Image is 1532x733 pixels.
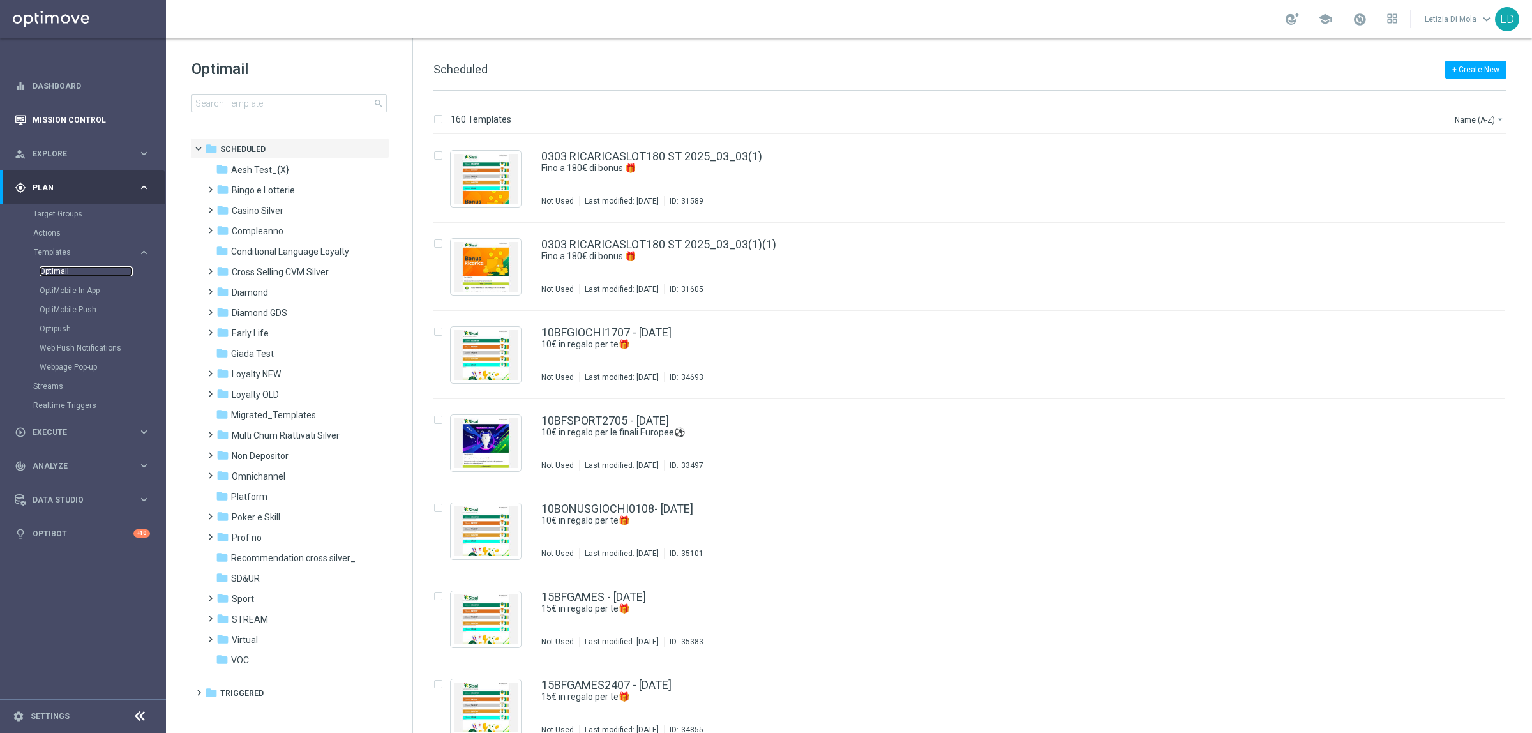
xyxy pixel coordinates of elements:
[33,103,150,137] a: Mission Control
[14,149,151,159] div: person_search Explore keyboard_arrow_right
[133,529,150,538] div: +10
[231,409,316,421] span: Migrated_Templates
[216,612,229,625] i: folder
[541,548,574,559] div: Not Used
[1495,114,1505,125] i: arrow_drop_down
[216,245,229,257] i: folder
[232,205,283,216] span: Casino Silver
[15,427,138,438] div: Execute
[541,250,1422,262] a: Fino a 180€ di bonus 🎁​
[15,80,26,92] i: equalizer
[580,196,664,206] div: Last modified: [DATE]
[541,503,693,515] a: 10BONUSGIOCHI0108- [DATE]
[205,142,218,155] i: folder
[15,182,26,193] i: gps_fixed
[454,594,518,644] img: 35383.jpeg
[40,319,165,338] div: Optipush
[14,183,151,193] button: gps_fixed Plan keyboard_arrow_right
[14,427,151,437] button: play_circle_outline Execute keyboard_arrow_right
[138,181,150,193] i: keyboard_arrow_right
[33,400,133,411] a: Realtime Triggers
[541,515,1422,527] a: 10€ in regalo per te🎁
[216,347,229,359] i: folder
[138,494,150,506] i: keyboard_arrow_right
[454,418,518,468] img: 33497.jpeg
[231,246,349,257] span: Conditional Language Loyalty
[451,114,511,125] p: 160 Templates
[541,239,776,250] a: 0303 RICARICASLOT180 ST 2025_03_03(1)(1)
[15,427,26,438] i: play_circle_outline
[33,428,138,436] span: Execute
[33,228,133,238] a: Actions
[541,151,762,162] a: 0303 RICARICASLOT180 ST 2025_03_03(1)
[14,115,151,125] div: Mission Control
[232,225,283,237] span: Compleanno
[33,204,165,223] div: Target Groups
[421,135,1529,223] div: Press SPACE to select this row.
[216,285,229,298] i: folder
[216,633,229,646] i: folder
[681,196,703,206] div: 31589
[580,637,664,647] div: Last modified: [DATE]
[232,328,269,339] span: Early Life
[40,358,165,377] div: Webpage Pop-up
[454,154,518,204] img: 31589.jpeg
[33,496,138,504] span: Data Studio
[681,284,703,294] div: 31605
[681,548,703,559] div: 35101
[541,338,1452,351] div: 10€ in regalo per te🎁
[1480,12,1494,26] span: keyboard_arrow_down
[40,266,133,276] a: Optimail
[33,517,133,550] a: Optibot
[681,637,703,647] div: 35383
[454,330,518,380] img: 34693.jpeg
[541,691,1452,703] div: 15€ in regalo per te🎁
[138,147,150,160] i: keyboard_arrow_right
[580,284,664,294] div: Last modified: [DATE]
[664,372,703,382] div: ID:
[216,428,229,441] i: folder
[541,338,1422,351] a: 10€ in regalo per te🎁
[232,532,262,543] span: Prof no
[454,242,518,292] img: 31605.jpeg
[40,262,165,281] div: Optimail
[232,614,268,625] span: STREAM
[232,634,258,646] span: Virtual
[664,196,703,206] div: ID:
[216,163,229,176] i: folder
[33,396,165,415] div: Realtime Triggers
[15,69,150,103] div: Dashboard
[664,548,703,559] div: ID:
[33,223,165,243] div: Actions
[454,683,518,732] img: 34855.jpeg
[34,248,138,256] div: Templates
[33,243,165,377] div: Templates
[541,427,1452,439] div: 10€ in regalo per le finali Europee⚽
[191,94,387,112] input: Search Template
[580,372,664,382] div: Last modified: [DATE]
[33,184,138,192] span: Plan
[216,469,229,482] i: folder
[433,63,488,76] span: Scheduled
[541,460,574,471] div: Not Used
[216,265,229,278] i: folder
[40,338,165,358] div: Web Push Notifications
[34,248,125,256] span: Templates
[541,603,1452,615] div: 15€ in regalo per te🎁
[232,368,281,380] span: Loyalty NEW
[15,148,138,160] div: Explore
[33,69,150,103] a: Dashboard
[216,183,229,196] i: folder
[220,688,264,699] span: Triggered
[231,348,274,359] span: Giada Test
[231,573,260,584] span: SD&UR
[1423,10,1495,29] a: Letizia Di Molakeyboard_arrow_down
[14,529,151,539] button: lightbulb Optibot +10
[1445,61,1506,79] button: + Create New
[216,388,229,400] i: folder
[1453,112,1506,127] button: Name (A-Z)arrow_drop_down
[541,679,672,691] a: 15BFGAMES2407 - [DATE]
[220,144,266,155] span: Scheduled
[541,637,574,647] div: Not Used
